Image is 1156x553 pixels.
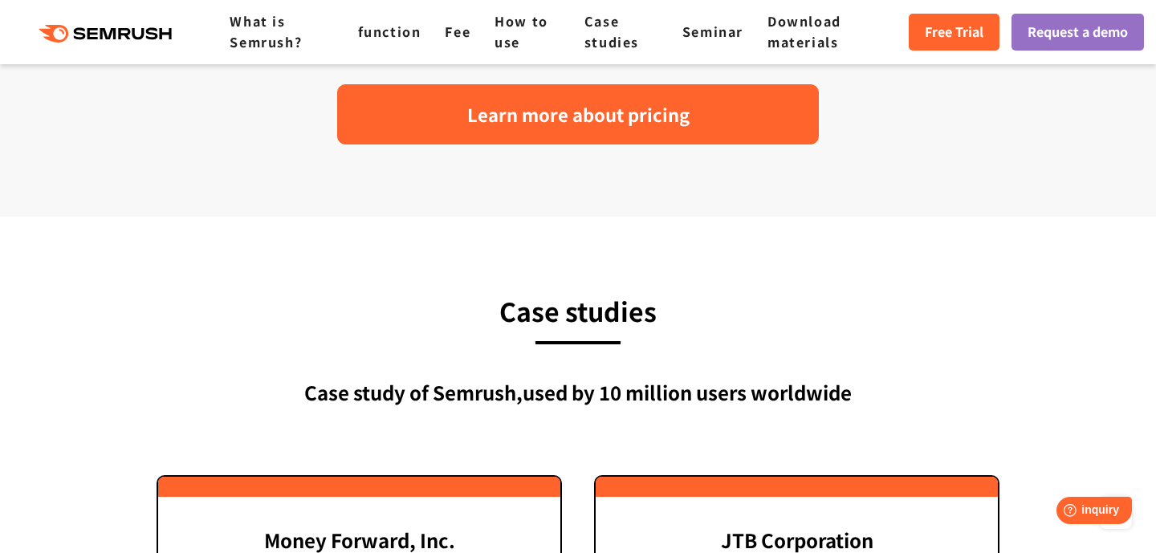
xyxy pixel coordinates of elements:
[925,22,983,41] font: Free Trial
[304,378,523,406] font: Case study of Semrush,
[495,11,548,51] a: How to use
[1013,490,1138,535] iframe: Help widget launcher
[230,11,302,51] a: What is Semrush?
[523,378,852,406] font: used by 10 million users worldwide
[445,22,470,41] a: Fee
[909,14,999,51] a: Free Trial
[767,11,841,51] a: Download materials
[337,84,819,144] a: Learn more about pricing
[682,22,743,41] a: Seminar
[1028,22,1128,41] font: Request a demo
[358,22,421,41] a: function
[584,11,639,51] a: Case studies
[1011,14,1144,51] a: Request a demo
[467,101,690,127] font: Learn more about pricing
[499,292,657,329] font: Case studies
